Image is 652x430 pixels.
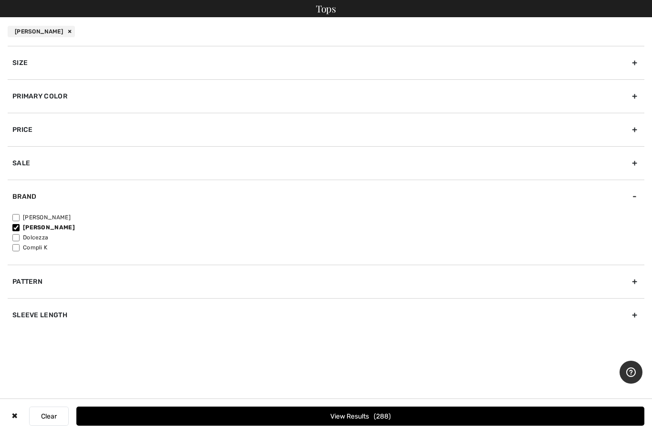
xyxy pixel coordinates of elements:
[8,46,644,79] div: Size
[8,79,644,113] div: Primary Color
[12,224,20,231] input: [PERSON_NAME]
[12,214,20,221] input: [PERSON_NAME]
[12,233,644,242] label: Dolcezza
[12,234,20,241] input: Dolcezza
[620,361,642,385] iframe: Opens a widget where you can find more information
[12,223,644,232] label: [PERSON_NAME]
[12,243,644,252] label: Compli K
[374,412,391,420] span: 288
[12,244,20,251] input: Compli K
[8,180,644,213] div: Brand
[8,407,21,426] div: ✖
[29,407,69,426] button: Clear
[8,146,644,180] div: Sale
[8,298,644,332] div: Sleeve length
[76,407,644,426] button: View Results288
[12,213,644,222] label: [PERSON_NAME]
[8,26,75,37] div: [PERSON_NAME]
[8,265,644,298] div: Pattern
[8,113,644,146] div: Price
